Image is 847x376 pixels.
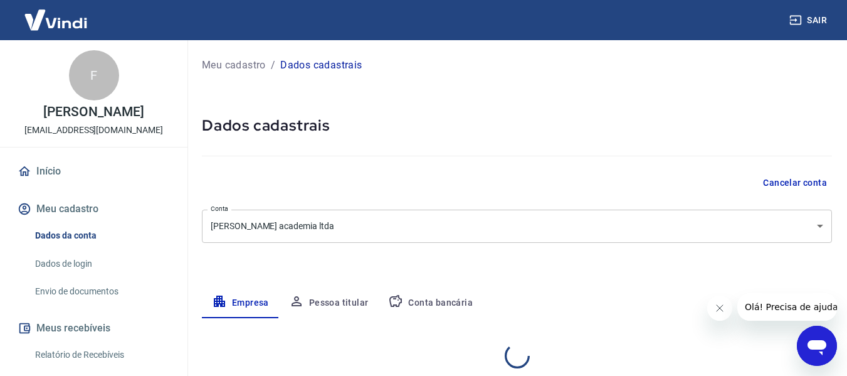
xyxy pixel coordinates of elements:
a: Início [15,158,172,185]
img: Vindi [15,1,97,39]
a: Dados de login [30,251,172,277]
button: Meus recebíveis [15,314,172,342]
p: [EMAIL_ADDRESS][DOMAIN_NAME] [24,124,163,137]
button: Pessoa titular [279,288,379,318]
button: Meu cadastro [15,195,172,223]
a: Meu cadastro [202,58,266,73]
a: Dados da conta [30,223,172,249]
iframe: Mensagem da empresa [737,293,837,321]
a: Relatório de Recebíveis [30,342,172,368]
h5: Dados cadastrais [202,115,832,136]
iframe: Botão para abrir a janela de mensagens [797,326,837,366]
button: Cancelar conta [758,171,832,195]
button: Conta bancária [378,288,483,318]
p: [PERSON_NAME] [43,105,144,119]
a: Envio de documentos [30,279,172,304]
button: Sair [787,9,832,32]
p: Dados cadastrais [280,58,362,73]
div: [PERSON_NAME] academia ltda [202,210,832,243]
div: F [69,50,119,100]
label: Conta [211,204,228,213]
p: / [271,58,275,73]
span: Olá! Precisa de ajuda? [8,9,105,19]
iframe: Fechar mensagem [707,296,732,321]
button: Empresa [202,288,279,318]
